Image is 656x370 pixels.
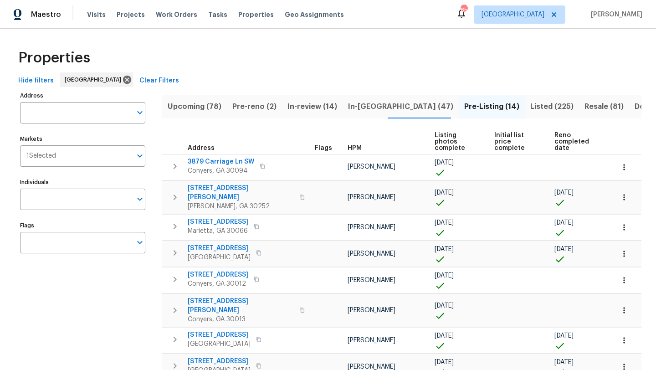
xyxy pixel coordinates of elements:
span: [DATE] [435,246,454,252]
span: Conyers, GA 30013 [188,315,294,324]
span: [DATE] [435,190,454,196]
span: [PERSON_NAME] [348,337,395,344]
button: Open [133,193,146,206]
span: Pre-Listing (14) [464,100,519,113]
span: [GEOGRAPHIC_DATA] [188,339,251,349]
button: Clear Filters [136,72,183,89]
span: Tasks [208,11,227,18]
span: [PERSON_NAME], GA 30252 [188,202,294,211]
span: [GEOGRAPHIC_DATA] [188,253,251,262]
span: [PERSON_NAME] [587,10,642,19]
span: Visits [87,10,106,19]
label: Address [20,93,145,98]
span: [DATE] [554,190,574,196]
span: Projects [117,10,145,19]
button: Open [133,236,146,249]
span: Work Orders [156,10,197,19]
span: Address [188,145,215,151]
button: Hide filters [15,72,57,89]
span: [PERSON_NAME] [348,307,395,313]
span: [DATE] [554,220,574,226]
span: Listing photos complete [435,132,479,151]
span: [STREET_ADDRESS][PERSON_NAME] [188,184,294,202]
span: Geo Assignments [285,10,344,19]
span: [PERSON_NAME] [348,277,395,283]
span: [GEOGRAPHIC_DATA] [482,10,544,19]
span: [GEOGRAPHIC_DATA] [65,75,125,84]
span: [PERSON_NAME] [348,364,395,370]
span: [PERSON_NAME] [348,194,395,200]
span: Maestro [31,10,61,19]
span: In-review (14) [287,100,337,113]
span: HPM [348,145,362,151]
span: [DATE] [554,246,574,252]
span: [DATE] [435,272,454,279]
span: [STREET_ADDRESS] [188,270,248,279]
span: [DATE] [435,303,454,309]
span: Hide filters [18,75,54,87]
span: [PERSON_NAME] [348,164,395,170]
span: [STREET_ADDRESS] [188,330,251,339]
span: Conyers, GA 30012 [188,279,248,288]
span: Reno completed date [554,132,599,151]
span: [DATE] [554,333,574,339]
span: [DATE] [435,333,454,339]
span: 1 Selected [26,152,56,160]
span: [STREET_ADDRESS] [188,217,248,226]
span: Conyers, GA 30094 [188,166,254,175]
span: [DATE] [435,159,454,166]
span: [DATE] [435,220,454,226]
span: In-[GEOGRAPHIC_DATA] (47) [348,100,453,113]
span: [STREET_ADDRESS] [188,357,251,366]
span: Upcoming (78) [168,100,221,113]
span: [PERSON_NAME] [348,251,395,257]
span: Pre-reno (2) [232,100,277,113]
span: [DATE] [435,359,454,365]
div: [GEOGRAPHIC_DATA] [60,72,133,87]
span: 3879 Carriage Ln SW [188,157,254,166]
div: 85 [461,5,467,15]
span: Properties [238,10,274,19]
span: Marietta, GA 30066 [188,226,248,236]
span: [PERSON_NAME] [348,224,395,231]
button: Open [133,106,146,119]
span: Listed (225) [530,100,574,113]
span: Properties [18,53,90,62]
span: Clear Filters [139,75,179,87]
span: Initial list price complete [494,132,539,151]
span: [STREET_ADDRESS] [188,244,251,253]
button: Open [133,149,146,162]
span: [DATE] [554,359,574,365]
label: Markets [20,136,145,142]
label: Flags [20,223,145,228]
span: Resale (81) [584,100,624,113]
label: Individuals [20,180,145,185]
span: [STREET_ADDRESS][PERSON_NAME] [188,297,294,315]
span: Flags [315,145,332,151]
